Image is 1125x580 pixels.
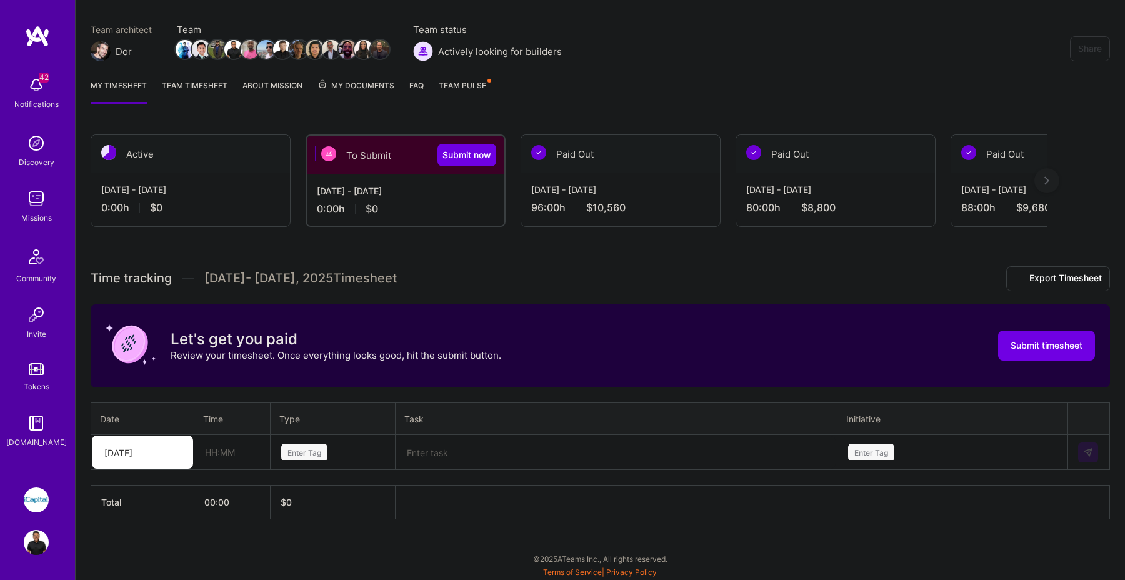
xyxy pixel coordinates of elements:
[24,186,49,211] img: teamwork
[24,487,49,512] img: iCapital: Building an Alternative Investment Marketplace
[317,79,394,104] a: My Documents
[306,40,324,59] img: Team Member Avatar
[321,146,336,161] img: To Submit
[21,242,51,272] img: Community
[177,23,388,36] span: Team
[413,41,433,61] img: Actively looking for builders
[209,39,226,60] a: Team Member Avatar
[19,156,54,169] div: Discovery
[21,530,52,555] a: User Avatar
[91,271,172,286] span: Time tracking
[91,402,194,435] th: Date
[543,567,602,577] a: Terms of Service
[176,40,194,59] img: Team Member Avatar
[438,45,562,58] span: Actively looking for builders
[322,40,341,59] img: Team Member Avatar
[307,39,323,60] a: Team Member Avatar
[194,486,271,519] th: 00:00
[14,97,59,111] div: Notifications
[257,40,276,59] img: Team Member Avatar
[291,39,307,60] a: Team Member Avatar
[339,39,356,60] a: Team Member Avatar
[24,72,49,97] img: bell
[171,330,501,349] h3: Let's get you paid
[1083,447,1093,457] img: Submit
[338,40,357,59] img: Team Member Avatar
[226,39,242,60] a: Team Member Avatar
[24,411,49,436] img: guide book
[746,183,925,196] div: [DATE] - [DATE]
[101,201,280,214] div: 0:00 h
[371,40,389,59] img: Team Member Avatar
[25,25,50,47] img: logo
[242,79,302,104] a: About Mission
[801,201,836,214] span: $8,800
[543,567,657,577] span: |
[39,72,49,82] span: 42
[289,40,308,59] img: Team Member Avatar
[1070,36,1110,61] button: Share
[91,135,290,173] div: Active
[91,23,152,36] span: Team architect
[101,145,116,160] img: Active
[172,449,179,456] i: icon Chevron
[307,136,504,174] div: To Submit
[961,145,976,160] img: Paid Out
[171,349,501,362] p: Review your timesheet. Once everything looks good, hit the submit button.
[91,486,194,519] th: Total
[531,201,710,214] div: 96:00 h
[366,202,378,216] span: $0
[746,201,925,214] div: 80:00 h
[106,319,156,369] img: coin
[356,39,372,60] a: Team Member Avatar
[606,567,657,577] a: Privacy Policy
[372,39,388,60] a: Team Member Avatar
[16,272,56,285] div: Community
[281,442,327,462] div: Enter Tag
[75,543,1125,574] div: © 2025 ATeams Inc., All rights reserved.
[323,39,339,60] a: Team Member Avatar
[439,79,490,104] a: Team Pulse
[354,40,373,59] img: Team Member Avatar
[848,442,894,462] div: Enter Tag
[193,39,209,60] a: Team Member Avatar
[24,530,49,555] img: User Avatar
[177,39,193,60] a: Team Member Avatar
[317,79,394,92] span: My Documents
[413,23,562,36] span: Team status
[242,39,258,60] a: Team Member Avatar
[204,271,397,286] span: [DATE] - [DATE] , 2025 Timesheet
[1016,201,1051,214] span: $9,680
[1011,339,1082,352] span: Submit timesheet
[317,202,494,216] div: 0:00 h
[137,46,147,56] i: icon Mail
[998,331,1095,361] button: Submit timesheet
[396,402,837,435] th: Task
[273,40,292,59] img: Team Member Avatar
[271,402,396,435] th: Type
[203,412,261,426] div: Time
[1078,42,1102,55] span: Share
[439,81,486,90] span: Team Pulse
[195,436,269,469] input: HH:MM
[586,201,626,214] span: $10,560
[258,39,274,60] a: Team Member Avatar
[21,487,52,512] a: iCapital: Building an Alternative Investment Marketplace
[531,183,710,196] div: [DATE] - [DATE]
[409,79,424,104] a: FAQ
[91,41,111,61] img: Team Architect
[6,436,67,449] div: [DOMAIN_NAME]
[104,446,132,459] div: [DATE]
[1014,272,1024,286] i: icon Download
[24,131,49,156] img: discovery
[1044,176,1049,185] img: right
[24,380,49,393] div: Tokens
[208,40,227,59] img: Team Member Avatar
[521,135,720,173] div: Paid Out
[101,183,280,196] div: [DATE] - [DATE]
[531,145,546,160] img: Paid Out
[736,135,935,173] div: Paid Out
[29,363,44,375] img: tokens
[192,40,211,59] img: Team Member Avatar
[21,211,52,224] div: Missions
